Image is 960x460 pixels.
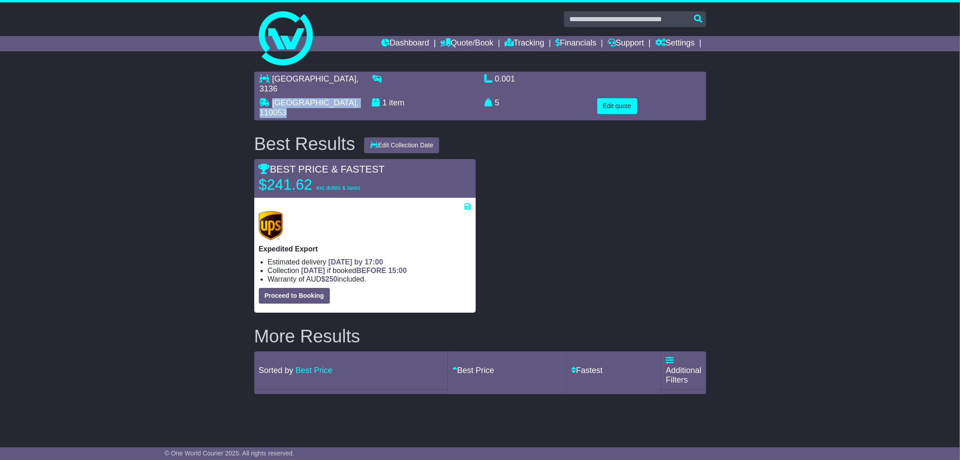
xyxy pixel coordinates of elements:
[259,366,293,375] span: Sorted by
[655,36,695,51] a: Settings
[571,366,603,375] a: Fastest
[321,275,338,283] span: $
[608,36,644,51] a: Support
[381,36,429,51] a: Dashboard
[272,98,356,107] span: [GEOGRAPHIC_DATA]
[301,267,325,274] span: [DATE]
[383,98,387,107] span: 1
[388,267,407,274] span: 15:00
[505,36,544,51] a: Tracking
[259,164,385,175] span: BEST PRICE & FASTEST
[260,98,359,117] span: , 110053
[316,185,360,191] span: exc duties & taxes
[452,366,494,375] a: Best Price
[329,258,383,266] span: [DATE] by 17:00
[254,326,706,346] h2: More Results
[356,267,387,274] span: BEFORE
[268,258,471,266] li: Estimated delivery
[259,176,371,194] p: $241.62
[296,366,333,375] a: Best Price
[364,137,439,153] button: Edit Collection Date
[259,245,471,253] p: Expedited Export
[250,134,360,154] div: Best Results
[268,275,471,283] li: Warranty of AUD included.
[495,74,515,83] span: 0.001
[555,36,596,51] a: Financials
[666,356,701,384] a: Additional Filters
[268,266,471,275] li: Collection
[597,98,637,114] button: Edit quote
[259,288,330,304] button: Proceed to Booking
[495,98,500,107] span: 5
[165,450,295,457] span: © One World Courier 2025. All rights reserved.
[325,275,338,283] span: 250
[440,36,493,51] a: Quote/Book
[259,211,283,240] img: UPS (new): Expedited Export
[272,74,356,83] span: [GEOGRAPHIC_DATA]
[260,74,359,93] span: , 3136
[389,98,405,107] span: item
[301,267,406,274] span: if booked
